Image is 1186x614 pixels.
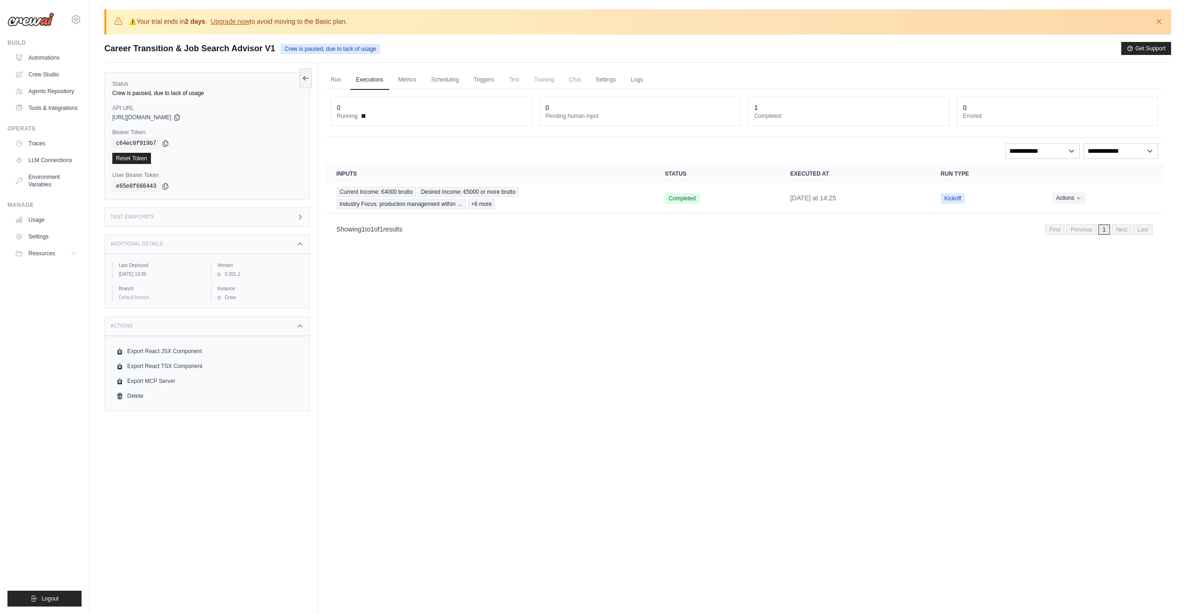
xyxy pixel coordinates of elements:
a: LLM Connections [11,153,82,168]
button: Resources [11,246,82,261]
th: Run Type [930,164,1041,183]
th: Executed at [779,164,930,183]
h3: Test Endpoints [110,214,154,220]
a: Agents Repository [11,84,82,99]
th: Status [654,164,779,183]
a: Traces [11,136,82,151]
h3: Additional Details [110,241,163,247]
a: Metrics [393,70,422,90]
span: Chat is not available until the deployment is complete [563,70,586,89]
div: 0 [337,103,341,112]
div: Build [7,39,82,47]
a: Delete [112,389,302,403]
div: 1 [754,103,758,112]
a: View execution details for Current Income [336,187,643,209]
span: Logout [41,595,59,602]
strong: ⚠️ [129,18,137,25]
span: Industry Focus: production management within … [336,199,466,209]
h3: Actions [110,323,133,329]
a: Environment Variables [11,170,82,192]
time: September 28, 2025 at 13:05 CEST [119,272,146,277]
th: Inputs [325,164,654,183]
span: Running [337,112,358,120]
span: Last [1133,225,1152,235]
div: Operate [7,125,82,132]
span: Kickoff [941,193,965,204]
span: Current Income: €4000 brutto [336,187,416,197]
a: Export MCP Server [112,374,302,389]
span: Crew is paused, due to lack of usage [281,44,380,54]
a: Crew Studio [11,67,82,82]
label: Version [217,262,302,269]
label: Status [112,80,302,88]
span: First [1045,225,1064,235]
nav: Pagination [325,217,1164,241]
a: Logs [625,70,649,90]
a: Export React TSX Component [112,359,302,374]
span: Test [503,70,525,89]
label: User Bearer Token [112,171,302,179]
span: 1 [379,225,383,233]
a: Automations [11,50,82,65]
button: Actions for execution [1052,192,1085,204]
p: Showing to of results [336,225,403,234]
span: +6 more [468,199,495,209]
code: c64ec0f919b7 [112,138,160,149]
label: Instance [217,285,302,292]
a: Executions [350,70,389,90]
img: Logo [7,13,54,27]
a: Scheduling [425,70,464,90]
span: Previous [1066,225,1097,235]
span: Default branch [119,295,149,300]
span: 1 [1098,225,1110,235]
div: Manage [7,201,82,209]
a: Tools & Integrations [11,101,82,116]
a: Export React JSX Component [112,344,302,359]
a: Settings [590,70,621,90]
a: Usage [11,212,82,227]
span: Next [1112,225,1132,235]
iframe: Chat Widget [1139,569,1186,614]
label: Branch [119,285,203,292]
p: Your trial ends in . to avoid moving to the Basic plan. [129,17,347,26]
button: Logout [7,591,82,607]
nav: Pagination [1045,225,1152,235]
dt: Completed [754,112,943,120]
span: 1 [370,225,374,233]
a: Triggers [468,70,500,90]
div: Crew is paused, due to lack of usage [112,89,302,97]
div: Crew [217,294,302,301]
span: 1 [362,225,365,233]
label: Last Deployed [119,262,203,269]
label: API URL [112,104,302,112]
a: Upgrade now [211,18,249,25]
span: Training is not available until the deployment is complete [528,70,560,89]
label: Bearer Token [112,129,302,136]
dt: Errored [963,112,1152,120]
a: Reset Token [112,153,151,164]
span: [URL][DOMAIN_NAME] [112,114,171,121]
section: Crew executions table [325,164,1164,241]
strong: 2 days [185,18,206,25]
span: Completed [665,193,699,204]
div: 0.201.1 [217,271,302,278]
div: 0 [546,103,549,112]
time: September 28, 2025 at 14:25 CEST [790,194,836,202]
a: Run [325,70,347,90]
span: Career Transition & Job Search Advisor V1 [104,42,275,55]
dt: Pending human input [546,112,735,120]
button: Get Support [1121,42,1171,55]
code: e65e8f666443 [112,181,160,192]
span: Desired Income: €5000 or more brutto [418,187,519,197]
span: Resources [28,250,55,257]
a: Settings [11,229,82,244]
div: 0 [963,103,967,112]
